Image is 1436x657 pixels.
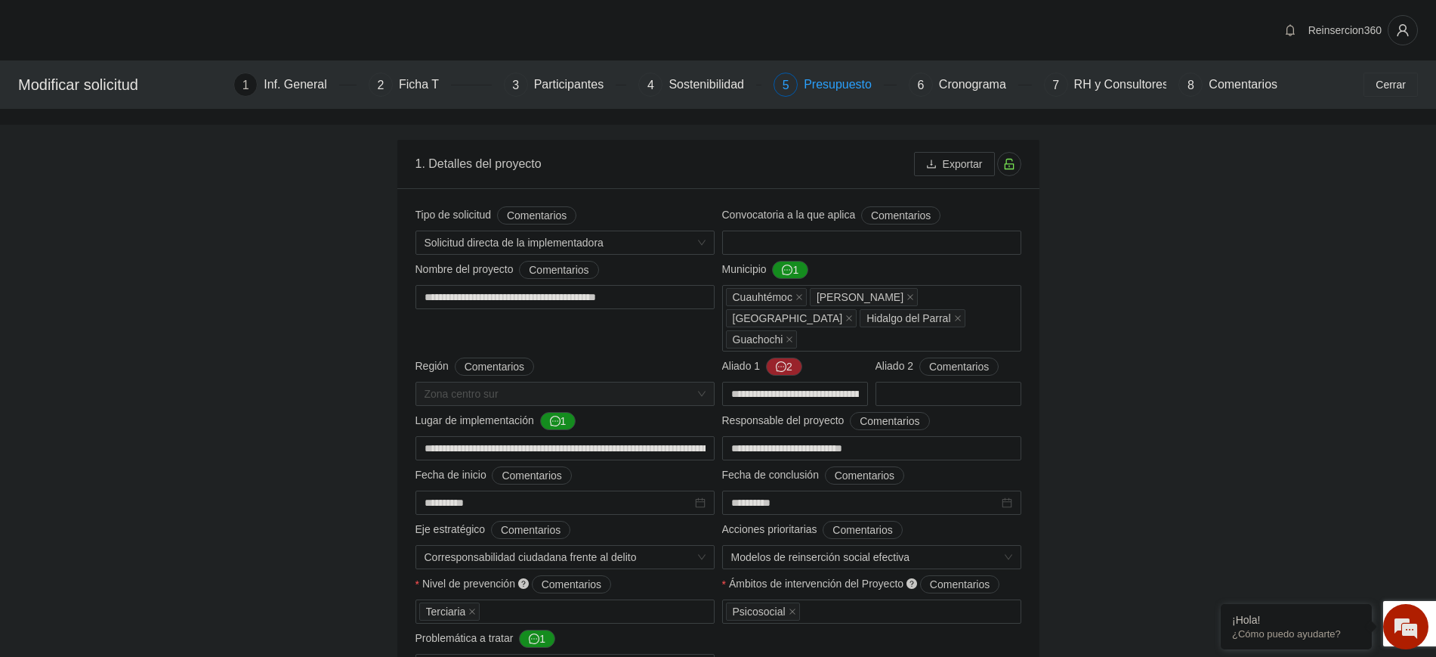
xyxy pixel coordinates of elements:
span: Hidalgo del Parral [860,309,965,327]
span: Acciones prioritarias [722,521,903,539]
button: Problemática a tratar [519,630,555,648]
span: question-circle [906,578,917,589]
span: Nombre del proyecto [415,261,599,279]
button: Tipo de solicitud [497,206,576,225]
div: RH y Consultores [1074,73,1181,97]
span: Eje estratégico [415,521,571,539]
div: 6Cronograma [909,73,1032,97]
span: Municipio [722,261,809,279]
span: Aquiles Serdán [810,288,918,306]
button: Eje estratégico [491,521,570,539]
div: Participantes [534,73,616,97]
span: Modelos de reinserción social efectiva [731,546,1012,569]
span: Cuauhtémoc [733,289,792,305]
button: Nombre del proyecto [519,261,598,279]
span: close [786,336,793,343]
span: Comentarios [929,358,989,375]
span: message [550,416,561,428]
span: user [1388,23,1417,37]
button: Cerrar [1363,73,1418,97]
div: 1Inf. General [233,73,357,97]
div: Modificar solicitud [18,73,224,97]
button: Convocatoria a la que aplica [861,206,940,225]
span: Problemática a tratar [415,630,556,648]
span: Región [415,358,535,376]
span: Cerrar [1376,76,1406,93]
span: message [776,361,786,373]
span: Tipo de solicitud [415,206,577,225]
button: Ámbitos de intervención del Proyecto question-circle [920,575,999,593]
span: Chihuahua [726,309,857,327]
button: downloadExportar [914,152,995,176]
span: Comentarios [871,207,931,224]
div: Comentarios [1209,73,1277,97]
span: Lugar de implementación [415,412,576,430]
span: Comentarios [507,207,567,224]
span: bell [1279,24,1302,36]
button: bell [1278,18,1302,42]
span: Cuauhtémoc [726,288,807,306]
div: Sostenibilidad [669,73,756,97]
span: Terciaria [419,603,480,621]
div: Minimizar ventana de chat en vivo [248,8,284,44]
span: [GEOGRAPHIC_DATA] [733,310,843,327]
div: 8Comentarios [1178,73,1277,97]
span: Comentarios [502,467,561,484]
button: unlock [997,152,1021,176]
button: Aliado 2 [919,358,999,376]
span: 7 [1052,79,1059,91]
div: 2Ficha T [369,73,492,97]
button: Fecha de conclusión [825,466,904,485]
span: [PERSON_NAME] [817,289,903,305]
span: question-circle [518,578,529,589]
span: Estamos en línea. [88,202,208,355]
span: close [845,315,853,322]
span: 1 [242,79,249,91]
span: 2 [377,79,384,91]
div: Chatee con nosotros ahora [79,77,254,97]
span: 8 [1187,79,1194,91]
span: 4 [647,79,654,91]
span: Comentarios [835,467,894,484]
span: close [789,608,796,615]
span: 3 [512,79,519,91]
span: close [795,293,803,301]
span: Psicosocial [726,603,800,621]
div: 4Sostenibilidad [638,73,761,97]
div: Presupuesto [804,73,884,97]
span: Psicosocial [733,603,786,620]
span: Responsable del proyecto [722,412,930,430]
button: Municipio [772,261,808,279]
button: Acciones prioritarias [823,521,902,539]
span: Comentarios [832,522,892,538]
textarea: Escriba su mensaje y pulse “Intro” [8,413,288,466]
span: message [782,265,792,277]
span: download [926,159,937,171]
span: message [529,634,539,646]
button: Responsable del proyecto [850,412,929,430]
span: Comentarios [542,576,601,593]
span: unlock [998,158,1021,170]
span: Hidalgo del Parral [866,310,950,327]
button: Lugar de implementación [540,412,576,430]
span: Convocatoria a la que aplica [722,206,941,225]
div: Cronograma [939,73,1018,97]
span: close [954,315,962,322]
span: Reinsercion360 [1308,24,1382,36]
div: Inf. General [264,73,339,97]
span: Terciaria [426,603,466,620]
span: Guachochi [726,330,798,349]
span: Corresponsabilidad ciudadana frente al delito [425,546,706,569]
div: 1. Detalles del proyecto [415,142,914,185]
button: Aliado 1 [766,358,802,376]
div: Ficha T [399,73,451,97]
span: 6 [917,79,924,91]
button: Fecha de inicio [492,466,571,485]
div: 7RH y Consultores [1044,73,1167,97]
span: Guachochi [733,331,783,348]
span: close [906,293,914,301]
span: Comentarios [465,358,524,375]
span: Comentarios [529,262,588,278]
button: Nivel de prevención question-circle [532,575,611,593]
span: Ámbitos de intervención del Proyecto [729,575,999,593]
